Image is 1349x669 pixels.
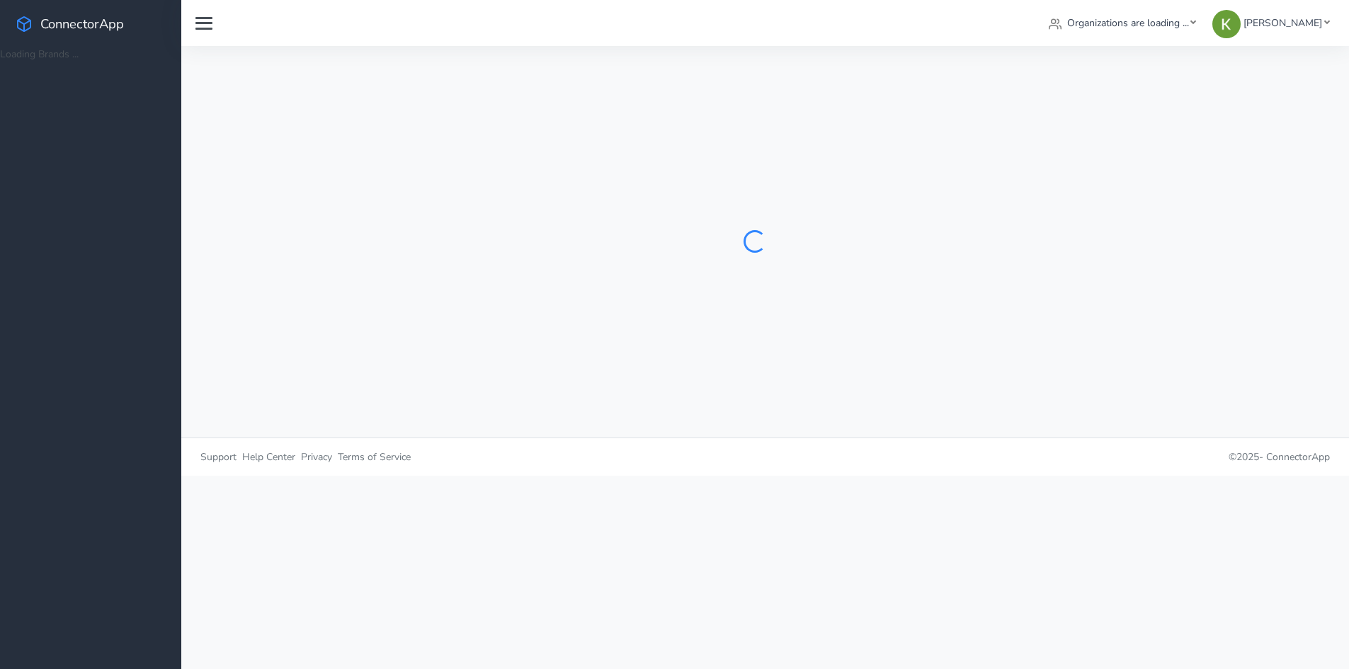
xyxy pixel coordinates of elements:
span: Terms of Service [338,450,411,464]
span: Support [200,450,237,464]
span: Help Center [242,450,295,464]
a: [PERSON_NAME] [1207,10,1335,36]
span: ConnectorApp [40,15,124,33]
span: Organizations are loading ... [1067,16,1189,30]
span: [PERSON_NAME] [1243,16,1322,30]
a: Organizations are loading ... [1043,10,1202,36]
p: © 2025 - [776,450,1331,464]
img: Kristine Lee [1212,10,1241,38]
span: ConnectorApp [1266,450,1330,464]
span: Privacy [301,450,332,464]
